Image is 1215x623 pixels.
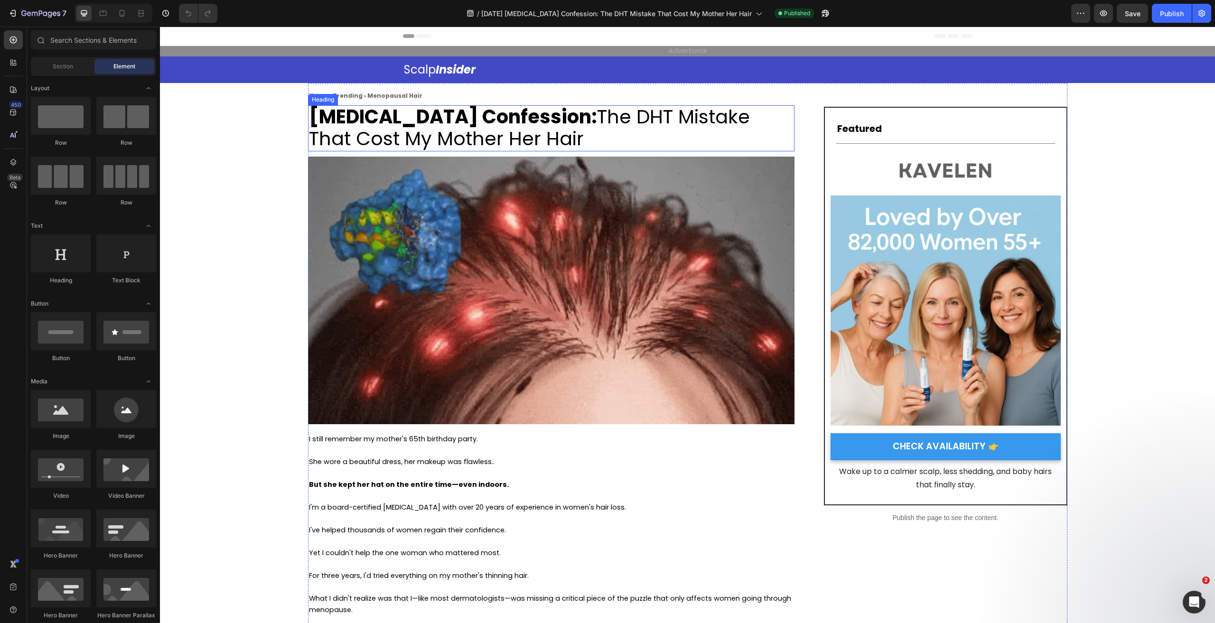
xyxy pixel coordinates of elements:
[150,69,176,77] div: Heading
[141,218,156,233] span: Toggle open
[738,130,833,158] img: gempages_544581581541475457-945ea10c-21f9-4946-917b-484eededc7ed.png
[477,9,479,19] span: /
[31,611,91,620] div: Hero Banner
[31,377,47,386] span: Media
[31,276,91,285] div: Heading
[149,65,262,73] span: Home › Trending › Menopausal Hair
[31,432,91,440] div: Image
[96,354,156,363] div: Button
[679,439,892,464] span: Wake up to a calmer scalp, less shedding, and baby hairs that finally stay.
[31,222,43,230] span: Text
[149,408,318,417] span: I still remember my mother's 65th birthday party.
[160,27,1215,623] iframe: Design area
[31,354,91,363] div: Button
[733,414,825,426] p: CHECK AVAILABILITY
[7,174,23,181] div: Beta
[784,9,810,18] span: Published
[149,567,631,588] span: What I didn't realize was that I—like most dermatologists—was missing a critical piece of the puz...
[179,4,217,23] div: Undo/Redo
[149,77,437,103] strong: [MEDICAL_DATA] Confession:
[96,139,156,147] div: Row
[31,84,49,93] span: Layout
[149,499,346,508] span: I've helped thousands of women regain their confidence.
[481,9,752,19] span: [DATE] [MEDICAL_DATA] Confession: The DHT Mistake That Cost My Mother Her Hair
[31,139,91,147] div: Row
[96,276,156,285] div: Text Block
[149,77,590,126] span: The DHT Mistake That Cost My Mother Her Hair
[96,492,156,500] div: Video Banner
[96,611,156,620] div: Hero Banner Parallax
[1125,9,1140,18] span: Save
[31,30,156,49] input: Search Sections & Elements
[9,101,23,109] div: 450
[149,453,349,463] strong: But she kept her hat on the entire time—even indoors.
[1160,9,1184,19] div: Publish
[244,35,316,51] span: Scalp
[31,551,91,560] div: Hero Banner
[149,476,466,485] span: I'm a board-certified [MEDICAL_DATA] with over 20 years of experience in women's hair loss.
[96,198,156,207] div: Row
[141,374,156,389] span: Toggle open
[671,169,901,399] img: Alt Image
[148,130,635,398] img: Alt Image
[149,544,369,554] span: For three years, I'd tried everything on my mother's thinning hair.
[31,198,91,207] div: Row
[1202,577,1210,584] span: 2
[141,81,156,96] span: Toggle open
[149,430,335,440] span: She wore a beautiful dress, her makeup was flawless..
[113,62,135,71] span: Element
[96,432,156,440] div: Image
[62,8,66,19] p: 7
[671,407,901,434] a: CHECK AVAILABILITY
[31,492,91,500] div: Video
[677,95,722,109] strong: Featured
[96,551,156,560] div: Hero Banner
[53,62,73,71] span: Section
[149,521,341,531] span: Yet I couldn't help the one woman who mattered most.
[664,486,907,496] p: Publish the page to see the content.
[1152,4,1192,23] button: Publish
[31,299,48,308] span: Button
[276,35,316,51] strong: Insider
[4,4,71,23] button: 7
[1183,591,1206,614] iframe: Intercom live chat
[141,296,156,311] span: Toggle open
[1117,4,1148,23] button: Save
